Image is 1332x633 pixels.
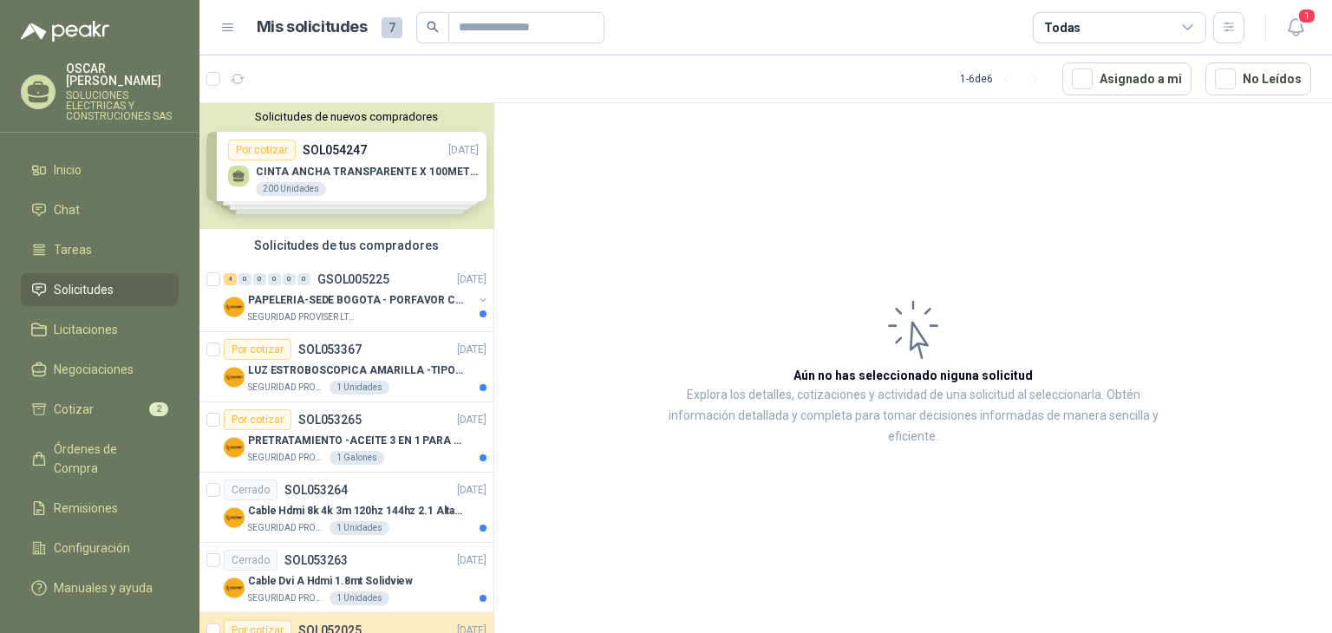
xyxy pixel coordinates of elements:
a: Licitaciones [21,313,179,346]
p: GSOL005225 [317,273,389,285]
a: Manuales y ayuda [21,571,179,604]
span: Inicio [54,160,82,179]
p: Cable Dvi A Hdmi 1.8mt Solidview [248,573,413,590]
a: CerradoSOL053263[DATE] Company LogoCable Dvi A Hdmi 1.8mt SolidviewSEGURIDAD PROVISER LTDA1 Unidades [199,543,493,613]
img: Company Logo [224,437,245,458]
div: Cerrado [224,480,277,500]
p: SOL053367 [298,343,362,356]
span: Solicitudes [54,280,114,299]
div: 4 [224,273,237,285]
div: 0 [283,273,296,285]
p: Explora los detalles, cotizaciones y actividad de una solicitud al seleccionarla. Obtén informaci... [668,385,1159,447]
p: SOLUCIONES ELECTRICAS Y CONSTRUCIONES SAS [66,90,179,121]
p: [DATE] [457,412,486,428]
span: Licitaciones [54,320,118,339]
span: 1 [1297,8,1316,24]
p: SEGURIDAD PROVISER LTDA [248,521,326,535]
p: SEGURIDAD PROVISER LTDA [248,591,326,605]
button: 1 [1280,12,1311,43]
a: Órdenes de Compra [21,433,179,485]
a: Configuración [21,532,179,564]
p: [DATE] [457,271,486,288]
img: Company Logo [224,578,245,598]
div: Cerrado [224,550,277,571]
p: SEGURIDAD PROVISER LTDA [248,451,326,465]
a: Por cotizarSOL053265[DATE] Company LogoPRETRATAMIENTO -ACEITE 3 EN 1 PARA ARMAMENTOSEGURIDAD PROV... [199,402,493,473]
div: 1 Unidades [330,591,389,605]
a: 4 0 0 0 0 0 GSOL005225[DATE] Company LogoPAPELERIA-SEDE BOGOTA - PORFAVOR CTZ COMPLETOSEGURIDAD P... [224,269,490,324]
a: Por cotizarSOL053367[DATE] Company LogoLUZ ESTROBOSCOPICA AMARILLA -TIPO BALASEGURIDAD PROVISER L... [199,332,493,402]
p: SOL053264 [284,484,348,496]
button: Asignado a mi [1062,62,1192,95]
p: [DATE] [457,342,486,358]
div: 0 [297,273,310,285]
p: SOL053263 [284,554,348,566]
span: 7 [382,17,402,38]
div: Solicitudes de nuevos compradoresPor cotizarSOL054247[DATE] CINTA ANCHA TRANSPARENTE X 100METROS2... [199,103,493,229]
p: SOL053265 [298,414,362,426]
div: 1 - 6 de 6 [960,65,1048,93]
img: Company Logo [224,507,245,528]
h1: Mis solicitudes [257,15,368,40]
p: SEGURIDAD PROVISER LTDA [248,310,357,324]
span: 2 [149,402,168,416]
a: Inicio [21,153,179,186]
span: Chat [54,200,80,219]
span: Manuales y ayuda [54,578,153,597]
div: 1 Unidades [330,381,389,395]
a: Remisiones [21,492,179,525]
div: 1 Unidades [330,521,389,535]
div: 0 [253,273,266,285]
div: 0 [268,273,281,285]
p: PRETRATAMIENTO -ACEITE 3 EN 1 PARA ARMAMENTO [248,433,464,449]
img: Company Logo [224,297,245,317]
a: Chat [21,193,179,226]
span: Cotizar [54,400,94,419]
h3: Aún no has seleccionado niguna solicitud [793,366,1033,385]
span: Remisiones [54,499,118,518]
span: Negociaciones [54,360,134,379]
img: Company Logo [224,367,245,388]
button: Solicitudes de nuevos compradores [206,110,486,123]
div: 1 Galones [330,451,384,465]
a: Solicitudes [21,273,179,306]
a: Cotizar2 [21,393,179,426]
div: Por cotizar [224,339,291,360]
p: SEGURIDAD PROVISER LTDA [248,381,326,395]
p: Cable Hdmi 8k 4k 3m 120hz 144hz 2.1 Alta Velocidad [248,503,464,519]
div: Solicitudes de tus compradores [199,229,493,262]
a: CerradoSOL053264[DATE] Company LogoCable Hdmi 8k 4k 3m 120hz 144hz 2.1 Alta VelocidadSEGURIDAD PR... [199,473,493,543]
div: Por cotizar [224,409,291,430]
p: LUZ ESTROBOSCOPICA AMARILLA -TIPO BALA [248,362,464,379]
button: No Leídos [1205,62,1311,95]
span: search [427,21,439,33]
p: [DATE] [457,552,486,569]
p: [DATE] [457,482,486,499]
div: 0 [238,273,251,285]
span: Órdenes de Compra [54,440,162,478]
p: PAPELERIA-SEDE BOGOTA - PORFAVOR CTZ COMPLETO [248,292,464,309]
a: Negociaciones [21,353,179,386]
span: Configuración [54,538,130,558]
span: Tareas [54,240,92,259]
a: Tareas [21,233,179,266]
p: OSCAR [PERSON_NAME] [66,62,179,87]
img: Logo peakr [21,21,109,42]
div: Todas [1044,18,1081,37]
